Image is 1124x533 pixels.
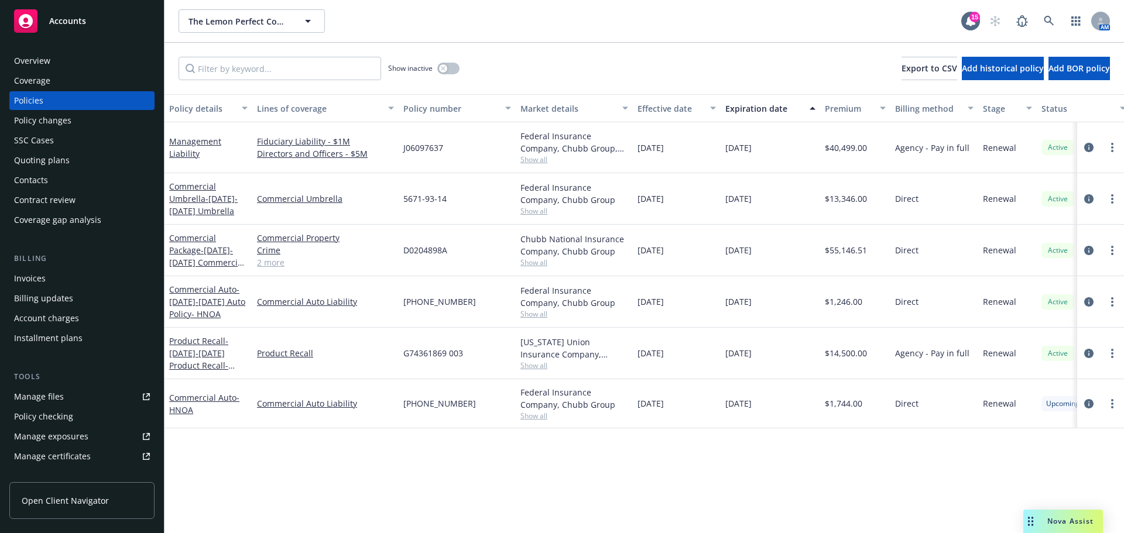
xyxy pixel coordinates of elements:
a: Policy checking [9,407,155,426]
div: Coverage [14,71,50,90]
span: [DATE] [725,295,752,308]
span: [DATE] [638,397,664,410]
a: circleInformation [1082,140,1096,154]
div: Billing method [895,102,961,115]
a: Start snowing [983,9,1007,33]
div: Lines of coverage [257,102,381,115]
a: Overview [9,51,155,70]
span: [DATE] [638,192,664,205]
span: $14,500.00 [825,347,867,359]
a: Commercial Package [169,232,246,293]
span: Renewal [983,295,1016,308]
div: Manage exposures [14,427,88,446]
div: Billing [9,253,155,264]
div: Market details [520,102,615,115]
span: [DATE] [725,397,752,410]
span: Renewal [983,142,1016,154]
div: Effective date [638,102,703,115]
span: Renewal [983,347,1016,359]
button: Effective date [633,94,721,122]
a: SSC Cases [9,131,155,150]
a: Product Recall [169,335,228,383]
div: Coverage gap analysis [14,211,101,229]
div: Expiration date [725,102,803,115]
div: Premium [825,102,873,115]
button: Stage [978,94,1037,122]
span: $40,499.00 [825,142,867,154]
div: Quoting plans [14,151,70,170]
a: Search [1037,9,1061,33]
a: Management Liability [169,136,221,159]
a: Coverage [9,71,155,90]
span: Show all [520,360,628,370]
div: 15 [969,12,980,22]
a: Installment plans [9,329,155,348]
div: Account charges [14,309,79,328]
a: Fiduciary Liability - $1M [257,135,394,147]
span: Active [1046,142,1070,153]
span: Upcoming [1046,398,1080,409]
div: Manage claims [14,467,73,486]
a: Commercial Property [257,232,394,244]
div: Federal Insurance Company, Chubb Group [520,284,628,309]
span: Renewal [983,192,1016,205]
a: Contacts [9,171,155,190]
div: Federal Insurance Company, Chubb Group, CRC Group [520,130,628,154]
span: [DATE] [725,244,752,256]
span: Export to CSV [902,63,957,74]
a: Manage files [9,387,155,406]
div: Manage files [14,387,64,406]
a: Commercial Auto Liability [257,295,394,308]
button: Add BOR policy [1048,57,1110,80]
a: Coverage gap analysis [9,211,155,229]
span: $1,246.00 [825,295,862,308]
button: Export to CSV [902,57,957,80]
div: Contract review [14,191,76,209]
a: Contract review [9,191,155,209]
a: more [1105,346,1119,360]
span: [DATE] [725,142,752,154]
span: Direct [895,244,919,256]
a: Commercial Umbrella [169,181,238,216]
button: Market details [516,94,633,122]
div: SSC Cases [14,131,54,150]
a: Quoting plans [9,151,155,170]
span: [PHONE_NUMBER] [403,397,476,410]
button: The Lemon Perfect Company [179,9,325,33]
span: Renewal [983,244,1016,256]
span: Nova Assist [1047,516,1094,526]
a: Policy changes [9,111,155,130]
a: Accounts [9,5,155,37]
span: $55,146.51 [825,244,867,256]
div: Policy checking [14,407,73,426]
div: [US_STATE] Union Insurance Company, Chubb Group, CRC Group [520,336,628,360]
div: Policy details [169,102,235,115]
button: Billing method [890,94,978,122]
span: Accounts [49,16,86,26]
div: Overview [14,51,50,70]
button: Add historical policy [962,57,1044,80]
span: Show all [520,309,628,319]
span: Show inactive [388,63,433,73]
a: more [1105,243,1119,257]
div: Billing updates [14,289,73,308]
a: Account charges [9,309,155,328]
div: Installment plans [14,329,83,348]
a: Product Recall [257,347,394,359]
span: Active [1046,245,1070,256]
a: Manage certificates [9,447,155,466]
div: Drag to move [1023,510,1038,533]
span: [DATE] [725,347,752,359]
div: Policy changes [14,111,71,130]
button: Policy details [165,94,252,122]
span: Manage exposures [9,427,155,446]
span: $13,346.00 [825,192,867,205]
div: Federal Insurance Company, Chubb Group [520,386,628,411]
a: Commercial Auto [169,392,239,415]
span: [DATE] [725,192,752,205]
a: circleInformation [1082,346,1096,360]
div: Federal Insurance Company, Chubb Group [520,181,628,206]
span: Show all [520,257,628,267]
span: Agency - Pay in full [895,347,969,359]
span: J06097637 [403,142,443,154]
